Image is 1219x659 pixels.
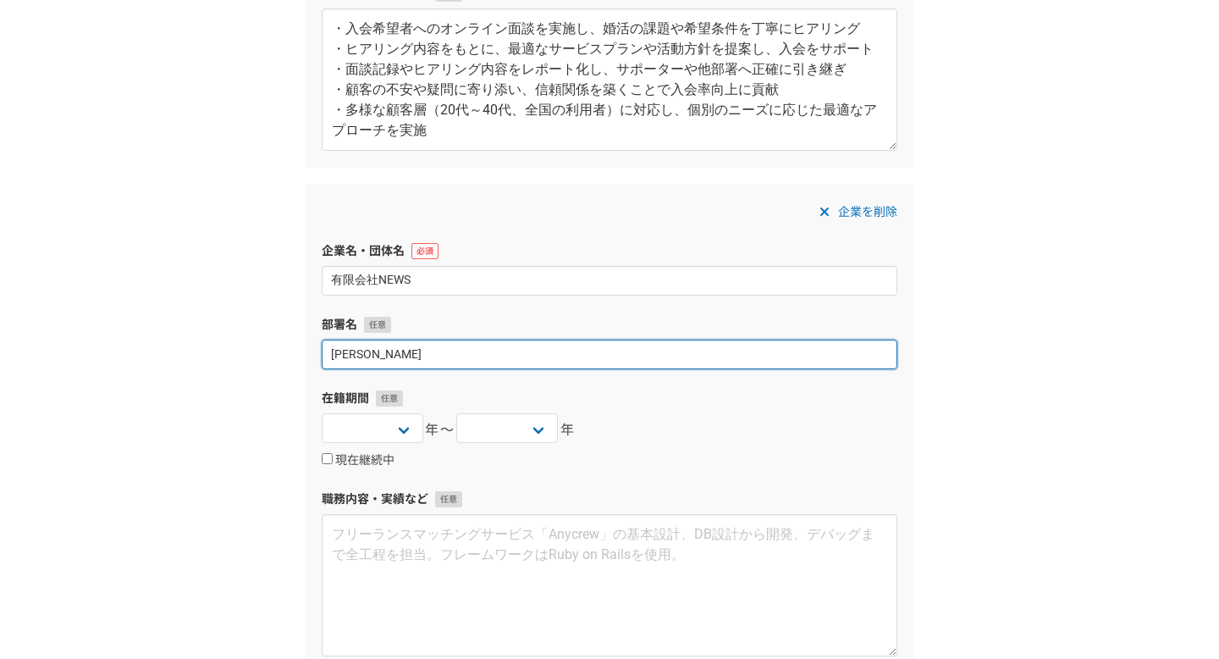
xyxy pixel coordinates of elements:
label: 在籍期間 [322,390,897,407]
span: 年〜 [425,420,455,440]
label: 現在継続中 [322,453,394,468]
label: 企業名・団体名 [322,242,897,260]
label: 職務内容・実績など [322,490,897,508]
input: 現在継続中 [322,453,333,464]
span: 企業を削除 [838,202,897,222]
input: エニィクルー株式会社 [322,266,897,296]
label: 部署名 [322,316,897,334]
input: 開発2部 [322,340,897,369]
span: 年 [560,420,576,440]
